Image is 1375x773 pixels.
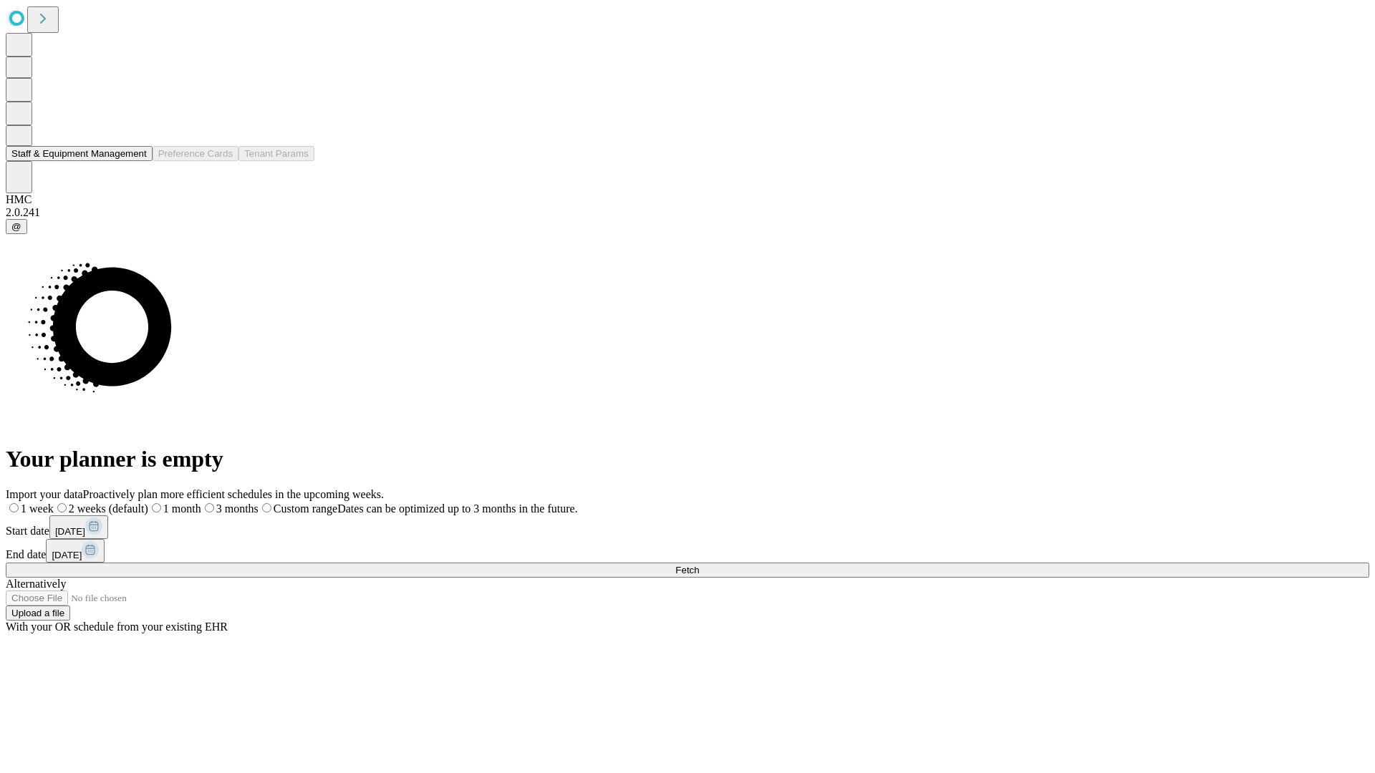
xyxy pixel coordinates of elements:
h1: Your planner is empty [6,446,1369,472]
div: End date [6,539,1369,563]
button: Staff & Equipment Management [6,146,153,161]
span: Fetch [675,565,699,575]
button: Tenant Params [238,146,314,161]
span: Dates can be optimized up to 3 months in the future. [337,502,577,515]
input: 1 week [9,503,19,512]
span: @ [11,221,21,232]
span: [DATE] [55,526,85,537]
button: @ [6,219,27,234]
span: Proactively plan more efficient schedules in the upcoming weeks. [83,488,384,500]
span: Import your data [6,488,83,500]
input: 3 months [205,503,214,512]
div: 2.0.241 [6,206,1369,219]
span: 1 month [163,502,201,515]
div: HMC [6,193,1369,206]
button: [DATE] [49,515,108,539]
button: Upload a file [6,606,70,621]
span: Custom range [274,502,337,515]
button: Fetch [6,563,1369,578]
input: 1 month [152,503,161,512]
span: 2 weeks (default) [69,502,148,515]
span: 1 week [21,502,54,515]
span: With your OR schedule from your existing EHR [6,621,228,633]
input: Custom rangeDates can be optimized up to 3 months in the future. [262,503,271,512]
div: Start date [6,515,1369,539]
span: 3 months [216,502,259,515]
span: Alternatively [6,578,66,590]
input: 2 weeks (default) [57,503,67,512]
button: [DATE] [46,539,105,563]
button: Preference Cards [153,146,238,161]
span: [DATE] [52,550,82,560]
